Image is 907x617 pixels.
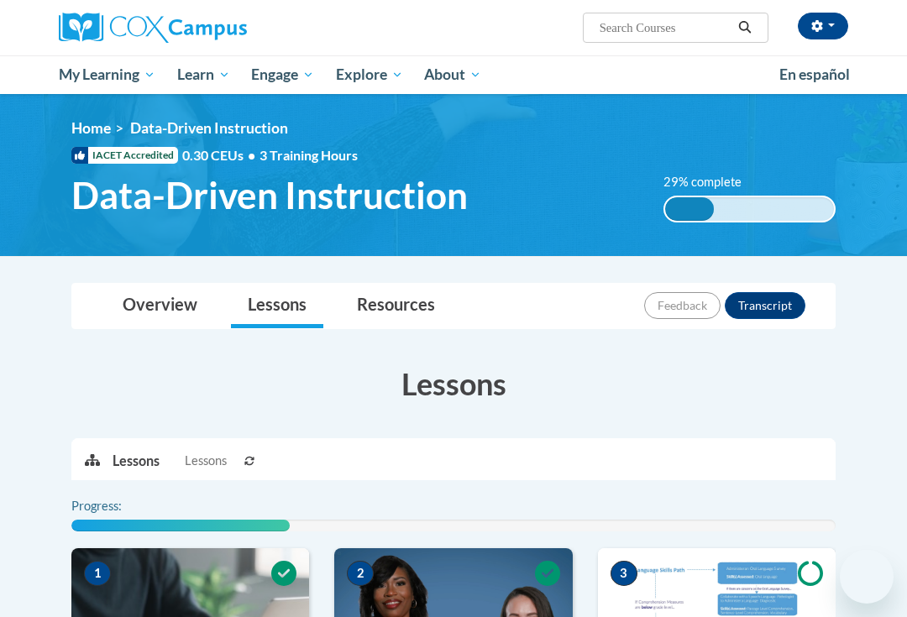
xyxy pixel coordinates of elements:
[59,65,155,85] span: My Learning
[663,173,760,191] label: 29% complete
[251,65,314,85] span: Engage
[113,452,160,470] p: Lessons
[779,65,850,83] span: En español
[106,284,214,328] a: Overview
[185,452,227,470] span: Lessons
[71,119,111,137] a: Home
[46,55,861,94] div: Main menu
[231,284,323,328] a: Lessons
[798,13,848,39] button: Account Settings
[59,13,247,43] img: Cox Campus
[84,561,111,586] span: 1
[644,292,721,319] button: Feedback
[71,147,178,164] span: IACET Accredited
[166,55,241,94] a: Learn
[732,18,758,38] button: Search
[260,147,358,163] span: 3 Training Hours
[611,561,637,586] span: 3
[665,197,714,221] div: 29% complete
[248,147,255,163] span: •
[598,18,732,38] input: Search Courses
[71,497,168,515] label: Progress:
[325,55,414,94] a: Explore
[347,561,374,586] span: 2
[725,292,805,319] button: Transcript
[240,55,325,94] a: Engage
[424,65,481,85] span: About
[414,55,493,94] a: About
[768,57,861,92] a: En español
[840,550,894,604] iframe: Button to launch messaging window
[177,65,230,85] span: Learn
[182,146,260,165] span: 0.30 CEUs
[48,55,166,94] a: My Learning
[71,363,836,405] h3: Lessons
[130,119,288,137] span: Data-Driven Instruction
[340,284,452,328] a: Resources
[71,173,468,217] span: Data-Driven Instruction
[336,65,403,85] span: Explore
[59,13,305,43] a: Cox Campus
